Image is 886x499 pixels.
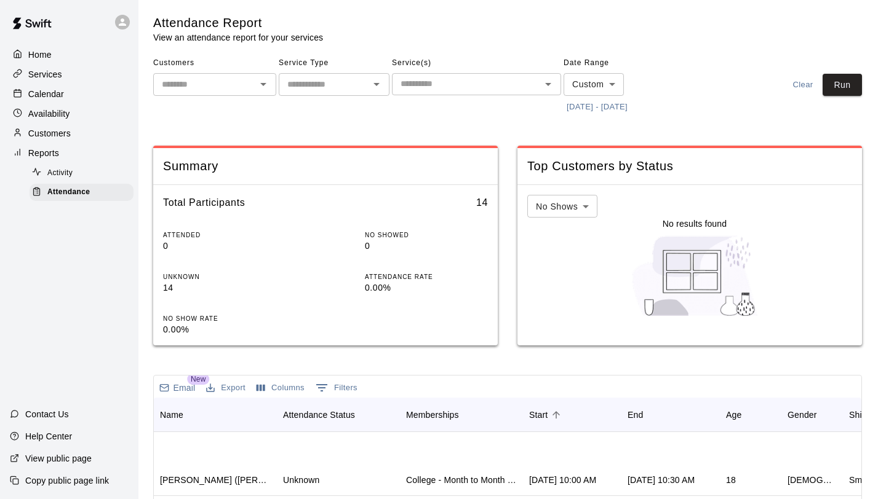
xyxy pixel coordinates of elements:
div: Memberships [406,398,459,432]
span: New [187,374,209,385]
div: 18 [726,474,736,486]
h6: 14 [476,195,488,211]
p: NO SHOW RATE [163,314,286,323]
button: Clear [783,74,823,96]
a: Reports [10,144,129,162]
h5: Attendance Report [153,15,323,31]
p: Services [28,68,62,81]
span: Activity [47,167,73,179]
p: ATTENDANCE RATE [365,272,488,281]
a: Calendar [10,85,129,103]
div: Attendance Status [283,398,355,432]
span: Customers [153,53,276,73]
a: Availability [10,104,129,123]
span: Date Range [564,53,671,73]
div: Dawson Guerard (Bruno Guerard) [160,474,271,486]
p: View public page [25,452,92,465]
button: Open [368,76,385,93]
div: Attendance [30,184,134,201]
div: End [621,398,720,432]
button: Run [823,74,862,96]
a: Attendance [30,183,138,202]
img: Nothing to see here [626,230,764,322]
div: Unknown [283,474,319,486]
p: Customers [28,127,71,139]
a: Home [10,45,129,64]
button: Export [203,379,249,398]
p: 14 [163,281,286,294]
p: 0.00% [365,281,488,294]
div: Memberships [400,398,523,432]
div: College - Month to Month Membership [406,474,517,486]
div: Name [160,398,183,432]
div: Aug 13, 2025, 10:30 AM [628,474,695,486]
button: Open [255,76,272,93]
h6: Total Participants [163,195,245,211]
p: View an attendance report for your services [153,31,323,44]
span: Top Customers by Status [527,158,852,175]
a: Services [10,65,129,84]
a: Customers [10,124,129,143]
p: Email [174,382,196,394]
span: Summary [163,158,488,175]
a: Activity [30,163,138,183]
p: Reports [28,147,59,159]
div: Activity [30,165,134,182]
p: Help Center [25,430,72,442]
div: Gender [788,398,817,432]
p: 0 [163,240,286,253]
div: Small [849,474,871,486]
div: Male [788,474,837,486]
p: UNKNOWN [163,272,286,281]
span: Service(s) [392,53,561,73]
div: Start [523,398,621,432]
button: Email [156,379,198,396]
button: Open [540,76,557,93]
p: Home [28,49,52,61]
p: 0 [365,240,488,253]
p: Copy public page link [25,474,109,487]
div: Age [720,398,781,432]
p: 0.00% [163,323,286,336]
p: Calendar [28,88,64,100]
button: Show filters [313,378,361,398]
p: ATTENDED [163,230,286,240]
span: Attendance [47,186,90,198]
p: NO SHOWED [365,230,488,240]
p: Contact Us [25,408,69,420]
div: Start [529,398,548,432]
div: Aug 13, 2025, 10:00 AM [529,474,596,486]
div: End [628,398,643,432]
div: Attendance Status [277,398,400,432]
div: Name [154,398,277,432]
button: Select columns [253,379,308,398]
div: Gender [781,398,843,432]
div: Custom [564,73,624,96]
p: Availability [28,108,70,120]
div: No Shows [527,195,597,218]
div: Age [726,398,741,432]
span: Service Type [279,53,389,73]
p: No results found [663,218,727,230]
button: Sort [548,406,565,423]
button: [DATE] - [DATE] [564,98,631,117]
